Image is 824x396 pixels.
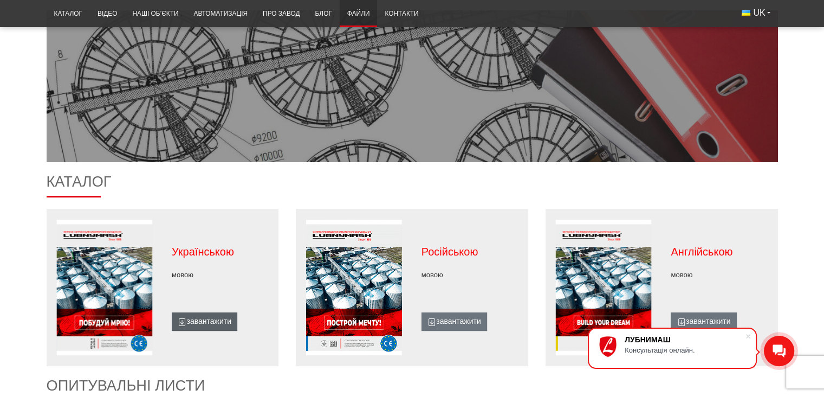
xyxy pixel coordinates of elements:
[172,312,237,331] a: завантажити
[421,270,519,280] p: мовою
[172,244,269,259] p: Українською
[742,10,750,16] img: Українська
[671,244,768,259] p: Англійською
[90,3,125,24] a: Відео
[172,270,269,280] p: мовою
[421,312,487,331] a: завантажити
[625,346,745,354] div: Консультація онлайн.
[377,3,426,24] a: Контакти
[671,312,736,331] a: завантажити
[421,244,519,259] p: Російською
[625,335,745,344] div: ЛУБНИМАШ
[255,3,307,24] a: Про завод
[47,3,90,24] a: Каталог
[734,3,777,23] button: UK
[671,270,768,280] p: мовою
[47,173,778,197] h2: Каталог
[753,7,765,19] span: UK
[125,3,186,24] a: Наші об’єкти
[307,3,339,24] a: Блог
[340,3,378,24] a: Файли
[186,3,255,24] a: Автоматизація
